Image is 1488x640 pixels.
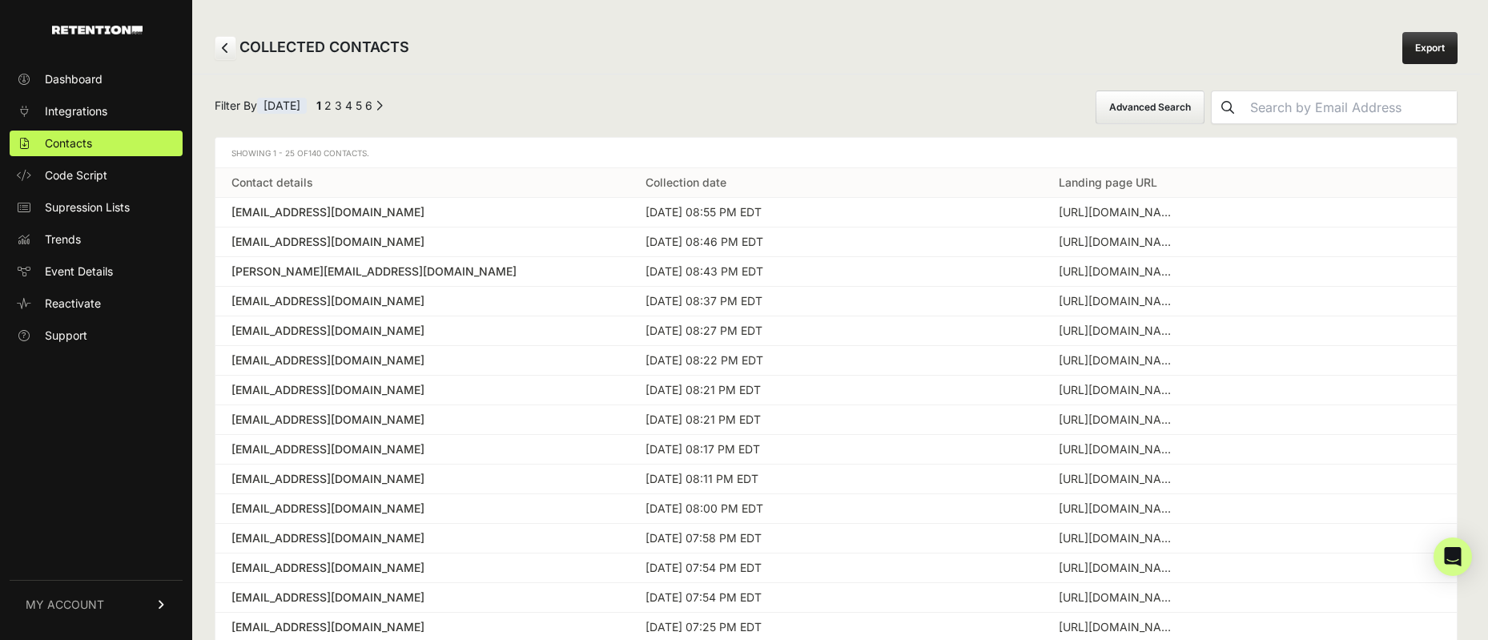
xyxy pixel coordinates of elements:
[10,163,183,188] a: Code Script
[231,204,613,220] a: [EMAIL_ADDRESS][DOMAIN_NAME]
[629,346,1044,376] td: [DATE] 08:22 PM EDT
[629,435,1044,465] td: [DATE] 08:17 PM EDT
[629,553,1044,583] td: [DATE] 07:54 PM EDT
[10,99,183,124] a: Integrations
[52,26,143,34] img: Retention.com
[10,259,183,284] a: Event Details
[629,376,1044,405] td: [DATE] 08:21 PM EDT
[629,257,1044,287] td: [DATE] 08:43 PM EDT
[45,167,107,183] span: Code Script
[10,195,183,220] a: Supression Lists
[1059,204,1179,220] div: https://everysacredsunday.com/products/catechism-of-the-catholic-church/?utm_source=facebook&utm_...
[313,98,383,118] div: Pagination
[1402,32,1458,64] a: Export
[1059,441,1179,457] div: https://everythingcatholic.com/?gad_source=1&gad_campaignid=20712651779&gbraid=0AAAAAo5Mn9-SpaPoe...
[316,99,321,112] em: Page 1
[231,148,369,158] span: Showing 1 - 25 of
[1244,91,1457,123] input: Search by Email Address
[45,103,107,119] span: Integrations
[231,619,613,635] a: [EMAIL_ADDRESS][DOMAIN_NAME]
[10,227,183,252] a: Trends
[1434,537,1472,576] div: Open Intercom Messenger
[629,198,1044,227] td: [DATE] 08:55 PM EDT
[10,323,183,348] a: Support
[629,465,1044,494] td: [DATE] 08:11 PM EDT
[45,264,113,280] span: Event Details
[45,328,87,344] span: Support
[45,199,130,215] span: Supression Lists
[231,471,613,487] a: [EMAIL_ADDRESS][DOMAIN_NAME]
[231,352,613,368] a: [EMAIL_ADDRESS][DOMAIN_NAME]
[231,382,613,398] a: [EMAIL_ADDRESS][DOMAIN_NAME]
[1059,412,1179,428] div: https://everythingcatholic.com/?gad_source=1&gad_campaignid=20712651779&gclid=CjwKCAjwk7DFBhBAEiw...
[1059,560,1179,576] div: https://everythingcatholic.com/?gad_source=1&gad_campaignid=20712651779&gbraid=0AAAAAo5Mn9_pLw8-1...
[231,501,613,517] a: [EMAIL_ADDRESS][DOMAIN_NAME]
[308,148,369,158] span: 140 Contacts.
[629,405,1044,435] td: [DATE] 08:21 PM EDT
[45,135,92,151] span: Contacts
[1059,530,1179,546] div: https://everythingcatholic.com/blogs/our-blog/these-5-prayers-were-taught-at-fatima-by-mary-and-a...
[1059,352,1179,368] div: https://everysacredsunday.com/products/catechism-companion-journal?gad_source=1&gad_campaignid=22...
[335,99,342,112] a: Page 3
[629,583,1044,613] td: [DATE] 07:54 PM EDT
[26,597,104,613] span: MY ACCOUNT
[45,296,101,312] span: Reactivate
[231,441,613,457] a: [EMAIL_ADDRESS][DOMAIN_NAME]
[231,234,613,250] a: [EMAIL_ADDRESS][DOMAIN_NAME]
[231,175,313,189] a: Contact details
[1096,91,1204,124] button: Advanced Search
[365,99,372,112] a: Page 6
[45,71,103,87] span: Dashboard
[231,412,613,428] a: [EMAIL_ADDRESS][DOMAIN_NAME]
[231,264,613,280] a: [PERSON_NAME][EMAIL_ADDRESS][DOMAIN_NAME]
[1059,234,1179,250] div: https://fullofgracewellness.com/group-coaching/?utm_source=facebook&utm_medium=ads&utm_campaign=f...
[629,494,1044,524] td: [DATE] 08:00 PM EDT
[1059,175,1157,189] a: Landing page URL
[324,99,332,112] a: Page 2
[1059,471,1179,487] div: https://clunymedia.com/?srsltid=AfmBOorP4_IyPZx1VTEQF-003QmHcCVKJuIyqaLQpCJiYSXYyginkgUB
[215,36,409,60] h2: COLLECTED CONTACTS
[257,98,307,114] span: [DATE]
[629,524,1044,553] td: [DATE] 07:58 PM EDT
[231,530,613,546] a: [EMAIL_ADDRESS][DOMAIN_NAME]
[10,580,183,629] a: MY ACCOUNT
[10,131,183,156] a: Contacts
[1059,264,1179,280] div: https://everythingcatholic.com/
[1059,590,1179,606] div: https://everysacredsunday.com/products/catechism-of-the-catholic-church/?utm_source=facebook&utm_...
[231,323,613,339] a: [EMAIL_ADDRESS][DOMAIN_NAME]
[629,227,1044,257] td: [DATE] 08:46 PM EDT
[10,291,183,316] a: Reactivate
[629,287,1044,316] td: [DATE] 08:37 PM EDT
[215,98,307,118] span: Filter By
[231,560,613,576] a: [EMAIL_ADDRESS][DOMAIN_NAME]
[345,99,352,112] a: Page 4
[629,316,1044,346] td: [DATE] 08:27 PM EDT
[1059,501,1179,517] div: https://everythingcatholic.com/products/mother-of-pearl-miraculous-medal-gold-necklace?srsltid=Af...
[1059,382,1179,398] div: https://everysacredsunday.com/products/catechism-of-the-catholic-church
[231,590,613,606] a: [EMAIL_ADDRESS][DOMAIN_NAME]
[1059,293,1179,309] div: https://clunymedia.com/?fbclid=IwY2xjawMZ4QZleHRuA2FlbQIxMQBicmlkETBHQUVJbE9HQ3FHRk1QWEdrAR7o9zW9...
[645,175,726,189] a: Collection date
[1059,323,1179,339] div: https://clunymedia.com/pages/subscribe-and-save/?utm_source=facebook&utm_medium=paid_ads&utm_camp...
[356,99,362,112] a: Page 5
[231,293,613,309] a: [EMAIL_ADDRESS][DOMAIN_NAME]
[45,231,81,248] span: Trends
[1059,619,1179,635] div: https://everythingcatholic.com/?gad_source=1&gad_campaignid=20712651779&gclid=CjwKCAjwk7DFBhBAEiw...
[10,66,183,92] a: Dashboard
